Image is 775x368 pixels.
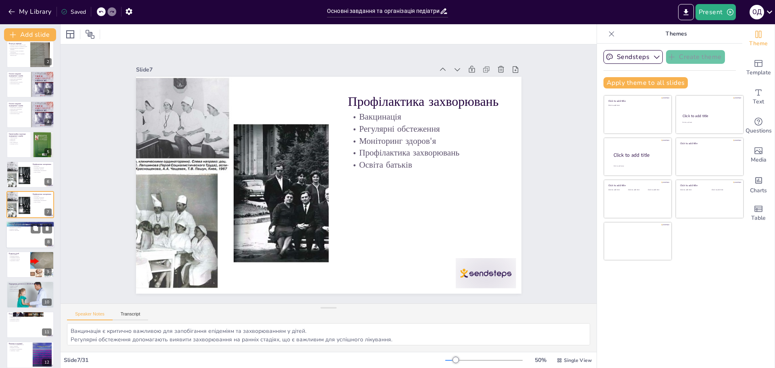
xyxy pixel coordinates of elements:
[6,161,54,188] div: https://cdn.sendsteps.com/images/logo/sendsteps_logo_white.pnghttps://cdn.sendsteps.com/images/lo...
[648,189,666,191] div: Click to add text
[9,83,28,84] p: Комплексний підхід
[9,260,28,261] p: Підтримка розвитку
[6,101,54,128] div: https://cdn.sendsteps.com/images/logo/sendsteps_logo_white.pnghttps://cdn.sendsteps.com/images/lo...
[9,47,28,50] p: Педіатрія включає співпрацю з батьками
[352,157,498,230] p: Профілактика захворювань
[6,221,54,248] div: https://cdn.sendsteps.com/images/logo/sendsteps_logo_white.pnghttps://cdn.sendsteps.com/images/lo...
[6,41,54,67] div: 2
[614,152,665,159] div: Click to add title
[33,197,52,198] p: Регулярні обстеження
[9,318,52,320] p: Підтримка розвитку
[8,228,52,230] p: Розвиток органів
[6,281,54,308] div: 10
[746,68,771,77] span: Template
[9,347,30,349] p: Виклики в регіонах
[33,168,52,170] p: Моніторинг здоров'я
[6,191,54,218] div: https://cdn.sendsteps.com/images/logo/sendsteps_logo_white.pnghttps://cdn.sendsteps.com/images/lo...
[9,77,28,78] p: Профілактика захворювань
[372,107,520,186] p: Профілактика захворювань
[42,299,52,306] div: 10
[44,58,52,65] div: 2
[9,285,52,287] p: Приватні клініки
[680,141,738,145] div: Click to add title
[6,251,54,278] div: 9
[362,135,508,208] p: Регулярні обстеження
[9,44,28,46] p: Педіатрія охоплює здоров'я дітей
[9,139,28,140] p: Медсестри
[9,314,52,315] p: Спостереження за здоров'ям
[33,171,52,173] p: Освіта батьків
[9,313,52,315] p: Роль батьків у здоров'ї дітей
[742,82,775,111] div: Add text boxes
[751,214,766,223] span: Table
[9,111,28,113] p: Реабілітація після хвороби
[67,323,590,345] textarea: Вакцинація є критично важливою для запобігання епідеміям та захворюванням у дітей. Регулярні обст...
[8,223,52,225] p: Анатомічні особливості
[9,113,28,114] p: Комплексний підхід
[367,124,513,198] p: Вакцинація
[44,178,52,185] div: 6
[9,137,28,139] p: Лікарі-педіатри
[44,118,52,126] div: 4
[9,345,30,347] p: Якість лікування
[9,258,28,260] p: Соціальний розвиток
[8,222,52,225] p: Анатомо-фізіологічні особливості
[9,257,28,259] p: Емоційний розвиток
[31,223,40,233] button: Duplicate Slide
[531,356,550,364] div: 50 %
[608,184,666,187] div: Click to add title
[9,315,52,317] p: Здоровий спосіб життя
[680,189,706,191] div: Click to add text
[9,140,28,141] p: Психологи
[6,71,54,98] div: https://cdn.sendsteps.com/images/logo/sendsteps_logo_white.pnghttps://cdn.sendsteps.com/images/lo...
[750,4,764,20] button: О Д
[8,229,52,231] p: Вплив на лікування
[742,53,775,82] div: Add ready made slides
[9,350,30,351] p: Співпраця з урядом
[6,5,55,18] button: My Library
[67,311,113,320] button: Speaker Notes
[9,255,28,257] p: Фізичний розвиток
[9,349,30,350] p: Необхідність покращення
[9,344,30,346] p: Доступність медичних послуг
[64,28,77,41] div: Layout
[666,50,725,64] button: Create theme
[9,320,52,322] p: Виховання здоров'я
[33,200,52,202] p: Профілактика захворювань
[9,78,28,80] p: Діагностика захворювань
[9,282,52,285] p: Педіатрична допомога в [GEOGRAPHIC_DATA]
[33,201,52,203] p: Освіта батьків
[6,341,54,368] div: 12
[9,288,52,290] p: Якість медичної допомоги
[42,359,52,366] div: 12
[33,198,52,200] p: Моніторинг здоров'я
[9,290,52,291] p: Доступність послуг
[113,311,149,320] button: Transcript
[6,131,54,158] div: https://cdn.sendsteps.com/images/logo/sendsteps_logo_white.pnghttps://cdn.sendsteps.com/images/lo...
[603,77,688,88] button: Apply theme to all slides
[44,268,52,275] div: 9
[9,108,28,110] p: Діагностика захворювань
[9,254,28,255] p: Етапи розвитку
[746,126,772,135] span: Questions
[44,148,52,156] div: 5
[683,114,736,118] div: Click to add title
[712,189,737,191] div: Click to add text
[9,133,28,137] p: Організаційна структура педіатричної служби
[614,165,664,167] div: Click to add body
[9,103,28,107] p: Основні завдання педіатричної служби
[9,107,28,109] p: Профілактика захворювань
[608,99,666,103] div: Click to add title
[85,29,95,39] span: Position
[9,73,28,77] p: Основні завдання педіатричної служби
[742,111,775,141] div: Get real-time input from your audience
[9,284,52,286] p: Державні заклади
[750,5,764,19] div: О Д
[9,81,28,83] p: Реабілітація після хвороби
[33,165,52,167] p: Вакцинація
[42,223,52,233] button: Delete Slide
[9,287,52,288] p: Вибір закладу
[44,88,52,95] div: 3
[4,28,56,41] button: Add slide
[9,143,28,145] p: Командна робота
